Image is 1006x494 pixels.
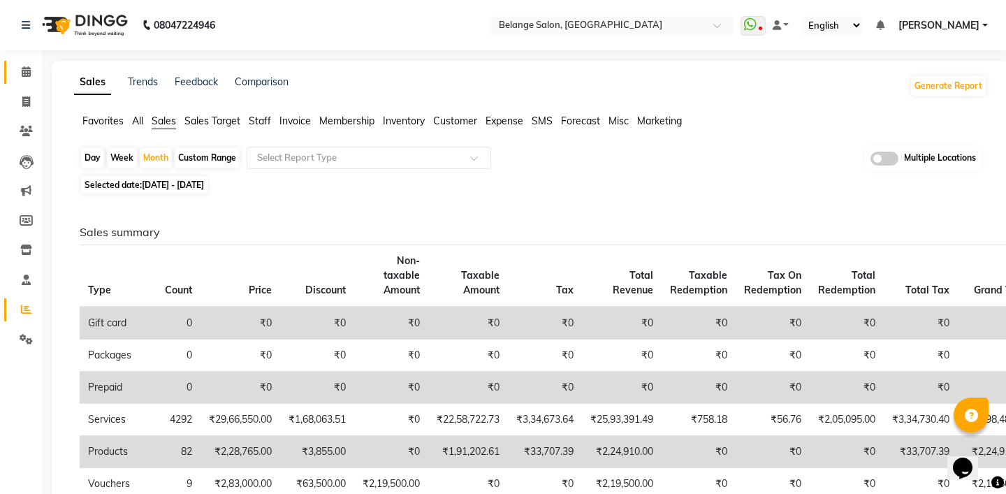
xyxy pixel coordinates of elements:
[884,372,958,404] td: ₹0
[354,404,428,436] td: ₹0
[582,436,662,468] td: ₹2,24,910.00
[810,372,884,404] td: ₹0
[662,404,736,436] td: ₹758.18
[249,115,271,127] span: Staff
[82,115,124,127] span: Favorites
[305,284,346,296] span: Discount
[428,307,508,340] td: ₹0
[428,436,508,468] td: ₹1,91,202.61
[88,284,111,296] span: Type
[154,6,215,45] b: 08047224946
[80,436,156,468] td: Products
[280,307,354,340] td: ₹0
[201,340,280,372] td: ₹0
[884,436,958,468] td: ₹33,707.39
[81,148,104,168] div: Day
[128,75,158,88] a: Trends
[810,404,884,436] td: ₹2,05,095.00
[319,115,374,127] span: Membership
[80,307,156,340] td: Gift card
[736,307,810,340] td: ₹0
[461,269,500,296] span: Taxable Amount
[132,115,143,127] span: All
[608,115,629,127] span: Misc
[736,372,810,404] td: ₹0
[428,372,508,404] td: ₹0
[80,372,156,404] td: Prepaid
[201,404,280,436] td: ₹29,66,550.00
[582,372,662,404] td: ₹0
[80,404,156,436] td: Services
[810,340,884,372] td: ₹0
[36,6,131,45] img: logo
[613,269,653,296] span: Total Revenue
[280,404,354,436] td: ₹1,68,063.51
[508,340,582,372] td: ₹0
[508,436,582,468] td: ₹33,707.39
[383,115,425,127] span: Inventory
[175,75,218,88] a: Feedback
[279,115,311,127] span: Invoice
[736,404,810,436] td: ₹56.76
[80,340,156,372] td: Packages
[142,180,204,190] span: [DATE] - [DATE]
[433,115,477,127] span: Customer
[905,284,949,296] span: Total Tax
[662,340,736,372] td: ₹0
[249,284,272,296] span: Price
[354,340,428,372] td: ₹0
[884,404,958,436] td: ₹3,34,730.40
[201,307,280,340] td: ₹0
[662,372,736,404] td: ₹0
[582,307,662,340] td: ₹0
[156,404,201,436] td: 4292
[354,436,428,468] td: ₹0
[175,148,240,168] div: Custom Range
[152,115,176,127] span: Sales
[156,372,201,404] td: 0
[156,340,201,372] td: 0
[280,340,354,372] td: ₹0
[107,148,137,168] div: Week
[156,307,201,340] td: 0
[384,254,420,296] span: Non-taxable Amount
[561,115,600,127] span: Forecast
[884,307,958,340] td: ₹0
[280,436,354,468] td: ₹3,855.00
[201,372,280,404] td: ₹0
[184,115,240,127] span: Sales Target
[744,269,801,296] span: Tax On Redemption
[428,404,508,436] td: ₹22,58,722.73
[81,176,207,194] span: Selected date:
[670,269,727,296] span: Taxable Redemption
[810,307,884,340] td: ₹0
[156,436,201,468] td: 82
[662,307,736,340] td: ₹0
[235,75,289,88] a: Comparison
[898,18,979,33] span: [PERSON_NAME]
[508,404,582,436] td: ₹3,34,673.64
[532,115,553,127] span: SMS
[486,115,523,127] span: Expense
[165,284,192,296] span: Count
[911,76,986,96] button: Generate Report
[508,372,582,404] td: ₹0
[637,115,682,127] span: Marketing
[884,340,958,372] td: ₹0
[140,148,172,168] div: Month
[947,438,992,480] iframe: chat widget
[80,226,976,239] h6: Sales summary
[736,436,810,468] td: ₹0
[904,152,976,166] span: Multiple Locations
[736,340,810,372] td: ₹0
[354,372,428,404] td: ₹0
[810,436,884,468] td: ₹0
[280,372,354,404] td: ₹0
[428,340,508,372] td: ₹0
[662,436,736,468] td: ₹0
[508,307,582,340] td: ₹0
[74,70,111,95] a: Sales
[582,404,662,436] td: ₹25,93,391.49
[201,436,280,468] td: ₹2,28,765.00
[582,340,662,372] td: ₹0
